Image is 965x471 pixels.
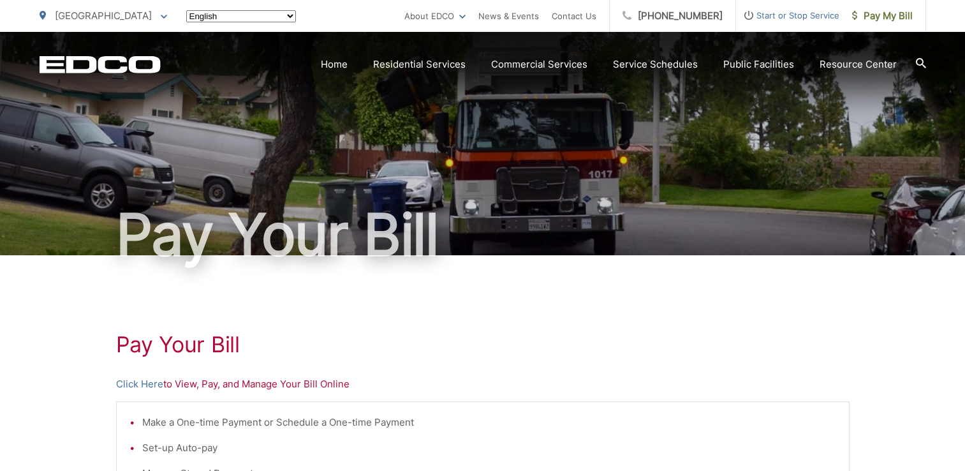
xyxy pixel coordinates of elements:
a: Commercial Services [491,57,587,72]
select: Select a language [186,10,296,22]
a: About EDCO [404,8,466,24]
h1: Pay Your Bill [116,332,850,357]
a: Contact Us [552,8,596,24]
span: [GEOGRAPHIC_DATA] [55,10,152,22]
span: Pay My Bill [852,8,913,24]
li: Make a One-time Payment or Schedule a One-time Payment [142,415,836,430]
p: to View, Pay, and Manage Your Bill Online [116,377,850,392]
a: EDCD logo. Return to the homepage. [40,56,161,73]
li: Set-up Auto-pay [142,440,836,456]
a: Residential Services [373,57,466,72]
a: Public Facilities [723,57,794,72]
h1: Pay Your Bill [40,203,926,267]
a: Service Schedules [613,57,698,72]
a: Home [321,57,348,72]
a: Resource Center [820,57,897,72]
a: News & Events [478,8,539,24]
a: Click Here [116,377,163,392]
